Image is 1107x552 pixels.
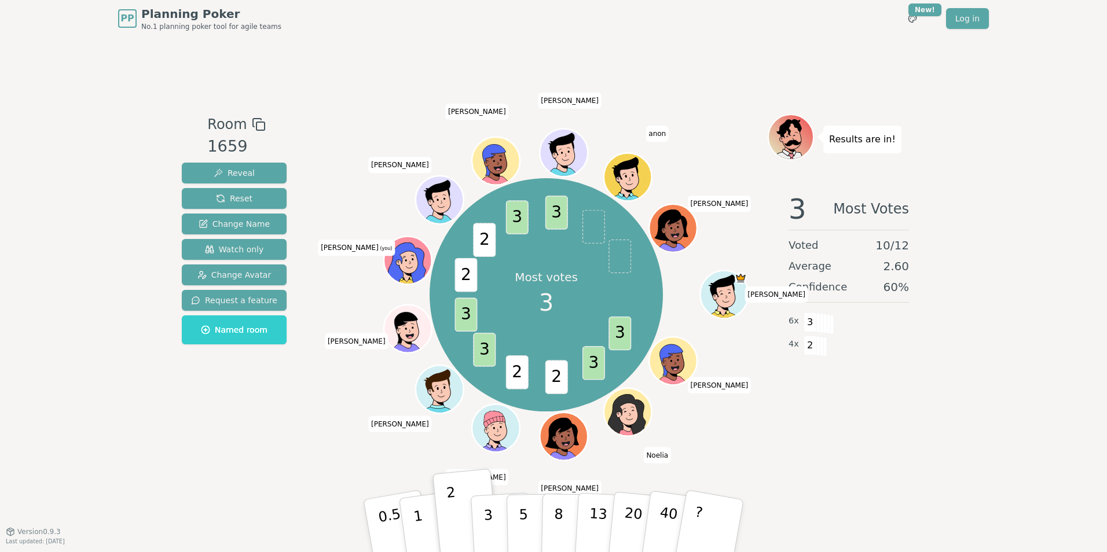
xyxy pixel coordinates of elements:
[545,196,567,229] span: 3
[454,297,477,331] span: 3
[454,258,477,292] span: 2
[804,312,817,332] span: 3
[789,195,807,223] span: 3
[182,188,287,209] button: Reset
[182,214,287,234] button: Change Name
[908,3,941,16] div: New!
[745,286,808,303] span: Click to change your name
[182,264,287,285] button: Change Avatar
[883,258,909,274] span: 2.60
[789,315,799,327] span: 6 x
[582,346,604,380] span: 3
[120,12,134,25] span: PP
[214,167,255,179] span: Reveal
[17,527,61,536] span: Version 0.9.3
[688,377,752,393] span: Click to change your name
[875,237,909,253] span: 10 / 12
[318,240,395,256] span: Click to change your name
[515,269,578,285] p: Most votes
[325,333,388,349] span: Click to change your name
[385,238,430,283] button: Click to change your avatar
[884,279,909,295] span: 60 %
[6,527,61,536] button: Version0.9.3
[789,237,819,253] span: Voted
[789,338,799,351] span: 4 x
[445,469,509,485] span: Click to change your name
[205,244,264,255] span: Watch only
[182,290,287,311] button: Request a feature
[191,295,277,306] span: Request a feature
[505,200,528,234] span: 3
[141,22,281,31] span: No.1 planning poker tool for agile teams
[804,336,817,355] span: 2
[141,6,281,22] span: Planning Poker
[538,480,602,496] span: Click to change your name
[473,223,496,256] span: 2
[368,157,432,173] span: Click to change your name
[216,193,252,204] span: Reset
[6,538,65,544] span: Last updated: [DATE]
[207,135,265,159] div: 1659
[118,6,281,31] a: PPPlanning PokerNo.1 planning poker tool for agile teams
[646,126,669,142] span: Click to change your name
[538,93,602,109] span: Click to change your name
[734,272,746,284] span: Lukas is the host
[201,324,267,336] span: Named room
[182,315,287,344] button: Named room
[609,316,631,349] span: 3
[688,196,752,212] span: Click to change your name
[829,131,896,148] p: Results are in!
[197,269,272,281] span: Change Avatar
[902,8,923,29] button: New!
[182,163,287,183] button: Reveal
[833,195,909,223] span: Most Votes
[445,104,509,120] span: Click to change your name
[199,218,270,230] span: Change Name
[789,279,847,295] span: Confidence
[643,447,671,463] span: Click to change your name
[539,285,553,320] span: 3
[182,239,287,260] button: Watch only
[207,114,247,135] span: Room
[446,484,461,547] p: 2
[505,355,528,389] span: 2
[368,416,432,432] span: Click to change your name
[946,8,989,29] a: Log in
[545,360,567,393] span: 2
[379,246,393,251] span: (you)
[789,258,831,274] span: Average
[473,333,496,366] span: 3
